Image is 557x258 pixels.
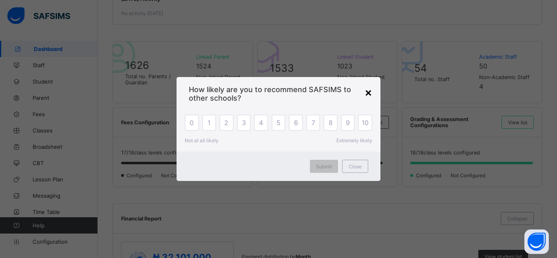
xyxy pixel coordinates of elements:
[189,85,368,102] span: How likely are you to recommend SAFSIMS to other schools?
[362,119,369,127] span: 10
[185,137,219,143] span: Not at all likely
[208,119,210,127] span: 1
[346,119,350,127] span: 9
[185,115,199,131] div: 0
[524,229,549,254] button: Open asap
[276,119,281,127] span: 5
[224,119,228,127] span: 2
[336,137,372,143] span: Extremely likely
[316,163,332,170] span: Submit
[294,119,298,127] span: 6
[349,163,362,170] span: Close
[329,119,333,127] span: 8
[312,119,315,127] span: 7
[259,119,263,127] span: 4
[242,119,246,127] span: 3
[365,85,372,99] div: ×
